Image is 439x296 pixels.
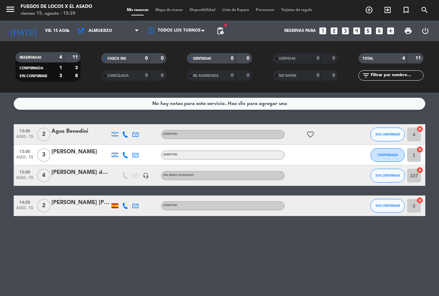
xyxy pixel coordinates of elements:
[375,26,384,35] i: looks_6
[378,153,398,157] span: CONFIRMADA
[416,146,423,153] i: cancel
[5,23,41,38] i: [DATE]
[16,206,33,214] span: ago. 15
[252,8,278,12] span: Pre-acceso
[163,153,177,156] span: ADENTRO
[284,28,316,33] span: Reservas para
[64,27,72,35] i: arrow_drop_down
[51,127,110,136] div: Agus Benedini
[383,6,392,14] i: exit_to_app
[416,126,423,132] i: cancel
[231,56,234,61] strong: 0
[416,167,423,174] i: cancel
[20,74,47,78] span: SIN CONFIRMAR
[415,56,422,61] strong: 11
[362,71,370,80] i: filter_list
[59,73,62,78] strong: 3
[75,73,79,78] strong: 8
[247,56,251,61] strong: 0
[107,57,126,60] span: CHECK INS
[370,199,405,213] button: SIN CONFIRMAR
[5,4,15,14] i: menu
[416,197,423,204] i: cancel
[420,6,429,14] i: search
[143,173,149,179] i: headset_mic
[376,174,400,177] span: SIN CONFIRMAR
[317,56,319,61] strong: 0
[231,73,234,78] strong: 0
[75,66,79,70] strong: 3
[51,147,110,156] div: [PERSON_NAME]
[37,128,50,141] span: 2
[376,204,400,208] span: SIN CONFIRMAR
[370,169,405,182] button: SIN CONFIRMAR
[163,174,194,177] span: Sin menú asignado
[219,8,252,12] span: Lista de Espera
[163,204,177,207] span: ADENTRO
[16,168,33,176] span: 13:00
[363,57,373,60] span: TOTAL
[376,132,400,136] span: SIN CONFIRMAR
[123,8,152,12] span: Mis reservas
[332,73,336,78] strong: 0
[72,55,79,60] strong: 11
[51,168,110,177] div: [PERSON_NAME] de [PERSON_NAME]
[161,73,165,78] strong: 0
[306,130,315,139] i: favorite_border
[278,8,316,12] span: Tarjetas de regalo
[364,26,372,35] i: looks_5
[404,27,412,35] span: print
[402,56,405,61] strong: 4
[402,6,410,14] i: turned_in_not
[16,127,33,134] span: 13:00
[370,72,423,79] input: Filtrar por nombre...
[193,57,211,60] span: SENTADAS
[21,10,92,17] div: viernes 15. agosto - 15:39
[37,169,50,182] span: 4
[365,6,373,14] i: add_circle_outline
[317,73,319,78] strong: 0
[51,198,110,207] div: [PERSON_NAME] [PERSON_NAME]
[186,8,219,12] span: Disponibilidad
[163,133,177,135] span: ADENTRO
[145,73,148,78] strong: 0
[59,55,62,60] strong: 4
[341,26,350,35] i: looks_3
[279,57,296,60] span: SERVIDAS
[5,4,15,17] button: menu
[16,147,33,155] span: 13:00
[107,74,129,78] span: CANCELADA
[386,26,395,35] i: add_box
[216,27,224,35] span: pending_actions
[152,100,287,108] div: No hay notas para este servicio. Haz clic para agregar una
[59,66,62,70] strong: 1
[20,56,41,59] span: RESERVADAS
[21,3,92,10] div: Fuegos de Locos X El Asado
[370,148,405,162] button: CONFIRMADA
[37,148,50,162] span: 3
[16,134,33,142] span: ago. 15
[20,67,43,70] span: CONFIRMADA
[352,26,361,35] i: looks_4
[417,21,434,41] div: LOG OUT
[152,8,186,12] span: Mapa de mesas
[279,74,296,78] span: NO SHOW
[37,199,50,213] span: 2
[330,26,339,35] i: looks_two
[224,23,228,27] span: fiber_manual_record
[247,73,251,78] strong: 0
[193,74,218,78] span: RE AGENDADA
[332,56,336,61] strong: 0
[16,176,33,183] span: ago. 15
[318,26,327,35] i: looks_one
[16,155,33,163] span: ago. 15
[370,128,405,141] button: SIN CONFIRMAR
[421,27,429,35] i: power_settings_new
[145,56,148,61] strong: 0
[16,198,33,206] span: 14:00
[88,28,112,33] span: Almuerzo
[161,56,165,61] strong: 0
